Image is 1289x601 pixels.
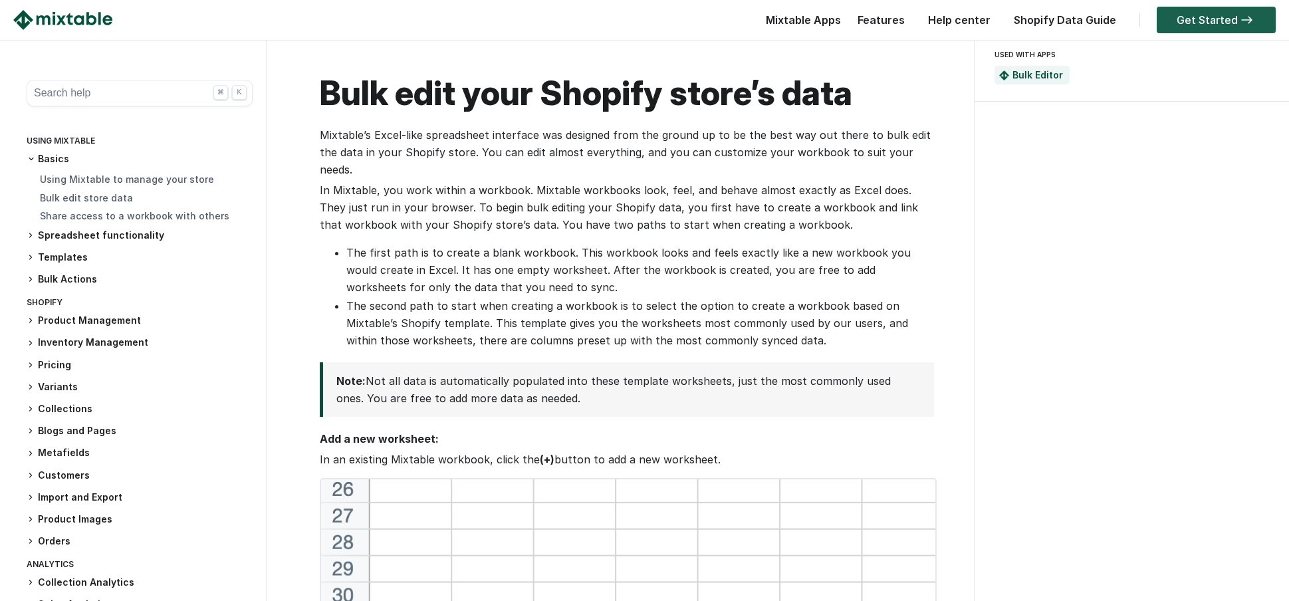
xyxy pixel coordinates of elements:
[40,174,214,185] a: Using Mixtable to manage your store
[1012,69,1063,80] a: Bulk Editor
[27,469,253,483] h3: Customers
[27,513,253,527] h3: Product Images
[320,73,934,113] h1: Bulk edit your Shopify store’s data
[346,244,934,296] li: The first path is to create a blank workbook. This workbook looks and feels exactly like a new wo...
[1007,13,1123,27] a: Shopify Data Guide
[27,424,253,438] h3: Blogs and Pages
[27,152,253,166] h3: Basics
[999,70,1009,80] img: Mixtable Spreadsheet Bulk Editor App
[27,133,253,152] div: Using Mixtable
[27,402,253,416] h3: Collections
[336,374,366,388] strong: Note:
[27,576,253,590] h3: Collection Analytics
[1238,16,1256,24] img: arrow-right.svg
[540,453,554,466] strong: (+)
[320,126,934,178] p: Mixtable’s Excel-like spreadsheet interface was designed from the ground up to be the best way ou...
[27,556,253,576] div: Analytics
[1157,7,1276,33] a: Get Started
[40,192,133,203] a: Bulk edit store data
[346,297,934,349] li: The second path to start when creating a workbook is to select the option to create a workbook ba...
[320,451,934,468] p: In an existing Mixtable workbook, click the button to add a new worksheet.
[232,85,247,100] div: K
[27,535,253,548] h3: Orders
[320,432,439,445] strong: Add а new worksheet:
[27,380,253,394] h3: Variants
[27,336,253,350] h3: Inventory Management
[320,181,934,233] p: In Mixtable, you work within a workbook. Mixtable workbooks look, feel, and behave almost exactly...
[27,446,253,460] h3: Metafields
[336,372,914,407] p: Not all data is automatically populated into these template worksheets, just the most commonly us...
[851,13,911,27] a: Features
[759,10,841,37] div: Mixtable Apps
[27,229,253,243] h3: Spreadsheet functionality
[27,251,253,265] h3: Templates
[27,491,253,505] h3: Import and Export
[13,10,112,30] img: Mixtable logo
[27,295,253,314] div: Shopify
[213,85,228,100] div: ⌘
[995,47,1264,62] div: USED WITH APPS
[27,273,253,287] h3: Bulk Actions
[40,210,229,221] a: Share access to a workbook with others
[27,358,253,372] h3: Pricing
[27,314,253,328] h3: Product Management
[27,80,253,106] button: Search help ⌘ K
[921,13,997,27] a: Help center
